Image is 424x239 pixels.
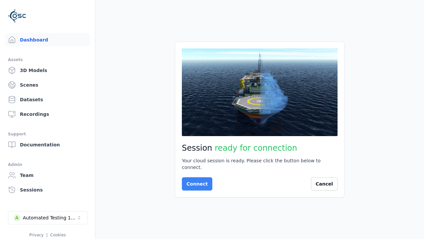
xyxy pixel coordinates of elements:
[8,130,87,138] div: Support
[14,214,20,221] div: A
[8,161,87,169] div: Admin
[29,233,43,237] a: Privacy
[215,143,297,153] span: ready for connection
[182,143,338,153] h2: Session
[5,78,90,92] a: Scenes
[311,177,338,191] button: Cancel
[8,7,26,25] img: Logo
[5,138,90,151] a: Documentation
[5,169,90,182] a: Team
[5,33,90,46] a: Dashboard
[8,56,87,64] div: Assets
[8,211,87,224] button: Select a workspace
[46,233,48,237] span: |
[5,108,90,121] a: Recordings
[182,157,338,171] div: Your cloud session is ready. Please click the button below to connect.
[5,64,90,77] a: 3D Models
[50,233,66,237] a: Cookies
[23,214,77,221] div: Automated Testing 1 - Playwright
[182,177,212,191] button: Connect
[5,93,90,106] a: Datasets
[5,183,90,197] a: Sessions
